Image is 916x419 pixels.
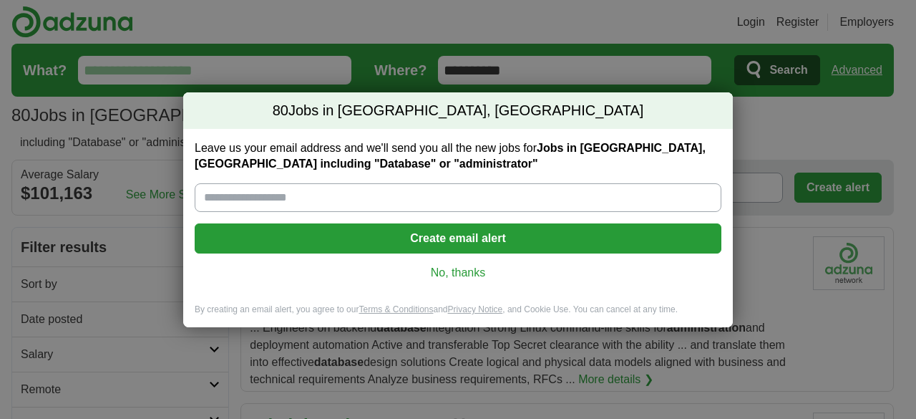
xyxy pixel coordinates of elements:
[183,92,733,130] h2: Jobs in [GEOGRAPHIC_DATA], [GEOGRAPHIC_DATA]
[448,304,503,314] a: Privacy Notice
[195,223,721,254] button: Create email alert
[183,304,733,327] div: By creating an email alert, you agree to our and , and Cookie Use. You can cancel at any time.
[359,304,433,314] a: Terms & Conditions
[195,140,721,172] label: Leave us your email address and we'll send you all the new jobs for
[273,101,288,121] span: 80
[206,265,710,281] a: No, thanks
